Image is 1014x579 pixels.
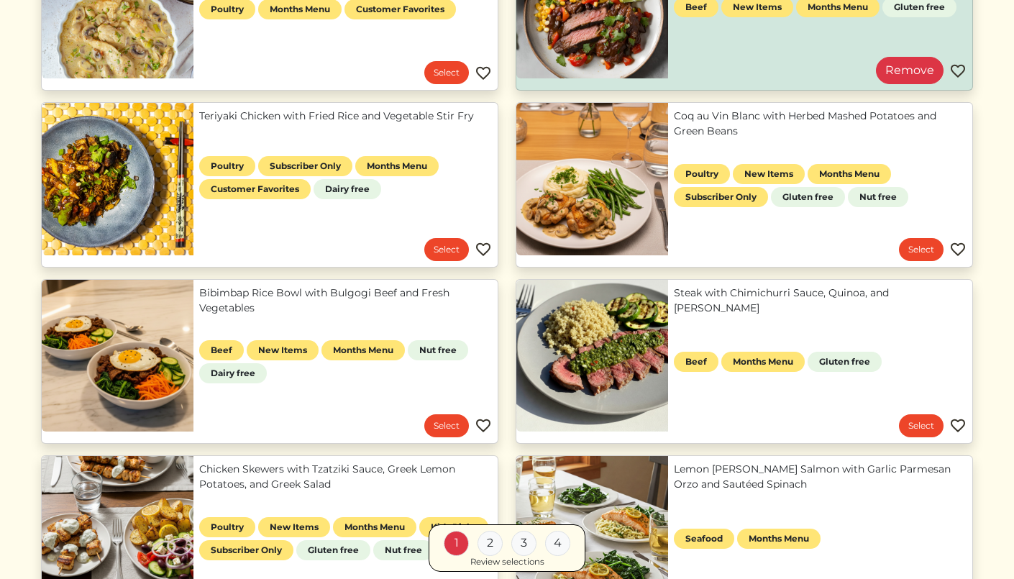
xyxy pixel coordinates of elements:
[444,530,469,555] div: 1
[876,57,944,84] a: Remove
[199,462,492,492] a: Chicken Skewers with Tzatziki Sauce, Greek Lemon Potatoes, and Greek Salad
[199,286,492,316] a: Bibimbap Rice Bowl with Bulgogi Beef and Fresh Vegetables
[475,417,492,434] img: Favorite menu item
[949,417,967,434] img: Favorite menu item
[470,555,544,568] div: Review selections
[899,238,944,261] a: Select
[674,109,967,139] a: Coq au Vin Blanc with Herbed Mashed Potatoes and Green Beans
[424,61,469,84] a: Select
[899,414,944,437] a: Select
[949,63,967,80] img: Favorite menu item
[199,109,492,124] a: Teriyaki Chicken with Fried Rice and Vegetable Stir Fry
[949,241,967,258] img: Favorite menu item
[511,530,536,555] div: 3
[545,530,570,555] div: 4
[478,530,503,555] div: 2
[475,65,492,82] img: Favorite menu item
[674,286,967,316] a: Steak with Chimichurri Sauce, Quinoa, and [PERSON_NAME]
[475,241,492,258] img: Favorite menu item
[674,462,967,492] a: Lemon [PERSON_NAME] Salmon with Garlic Parmesan Orzo and Sautéed Spinach
[424,238,469,261] a: Select
[424,414,469,437] a: Select
[429,524,585,572] a: 1 2 3 4 Review selections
